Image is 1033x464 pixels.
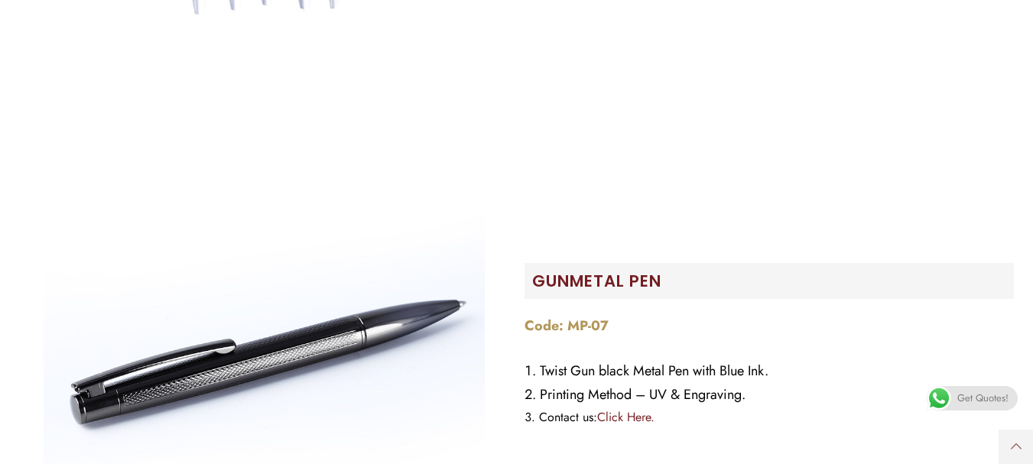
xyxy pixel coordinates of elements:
span: Twist Gun black Metal Pen with Blue Ink. [540,361,768,381]
strong: Code: MP-07 [525,316,609,336]
span: Get Quotes! [957,386,1009,410]
a: Click Here. [597,408,655,426]
h2: Gunmetal Pen [532,271,1015,291]
span: Printing Method – UV & Engraving. [540,385,746,404]
li: Contact us: [525,407,1015,428]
